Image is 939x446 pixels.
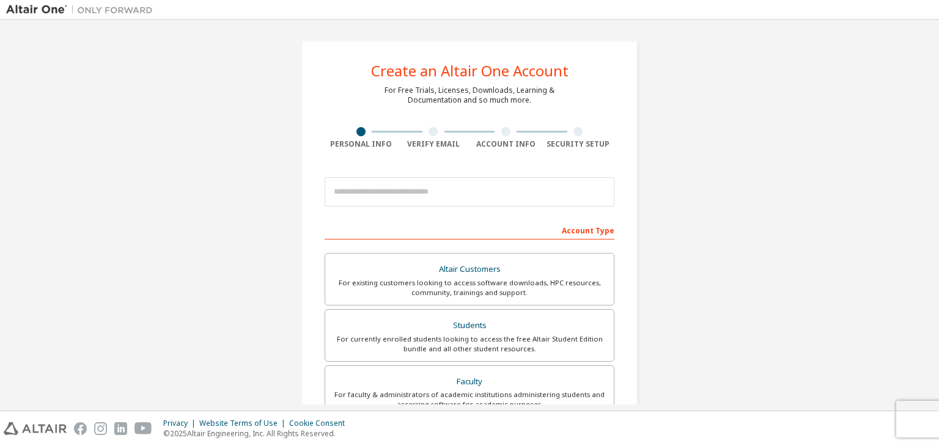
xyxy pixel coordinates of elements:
[542,139,615,149] div: Security Setup
[94,422,107,435] img: instagram.svg
[385,86,554,105] div: For Free Trials, Licenses, Downloads, Learning & Documentation and so much more.
[325,220,614,239] div: Account Type
[134,422,152,435] img: youtube.svg
[114,422,127,435] img: linkedin.svg
[333,261,606,278] div: Altair Customers
[6,4,159,16] img: Altair One
[74,422,87,435] img: facebook.svg
[333,390,606,409] div: For faculty & administrators of academic institutions administering students and accessing softwa...
[371,64,569,78] div: Create an Altair One Account
[163,428,352,439] p: © 2025 Altair Engineering, Inc. All Rights Reserved.
[289,419,352,428] div: Cookie Consent
[333,317,606,334] div: Students
[333,278,606,298] div: For existing customers looking to access software downloads, HPC resources, community, trainings ...
[469,139,542,149] div: Account Info
[4,422,67,435] img: altair_logo.svg
[199,419,289,428] div: Website Terms of Use
[325,139,397,149] div: Personal Info
[333,334,606,354] div: For currently enrolled students looking to access the free Altair Student Edition bundle and all ...
[397,139,470,149] div: Verify Email
[333,373,606,390] div: Faculty
[163,419,199,428] div: Privacy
